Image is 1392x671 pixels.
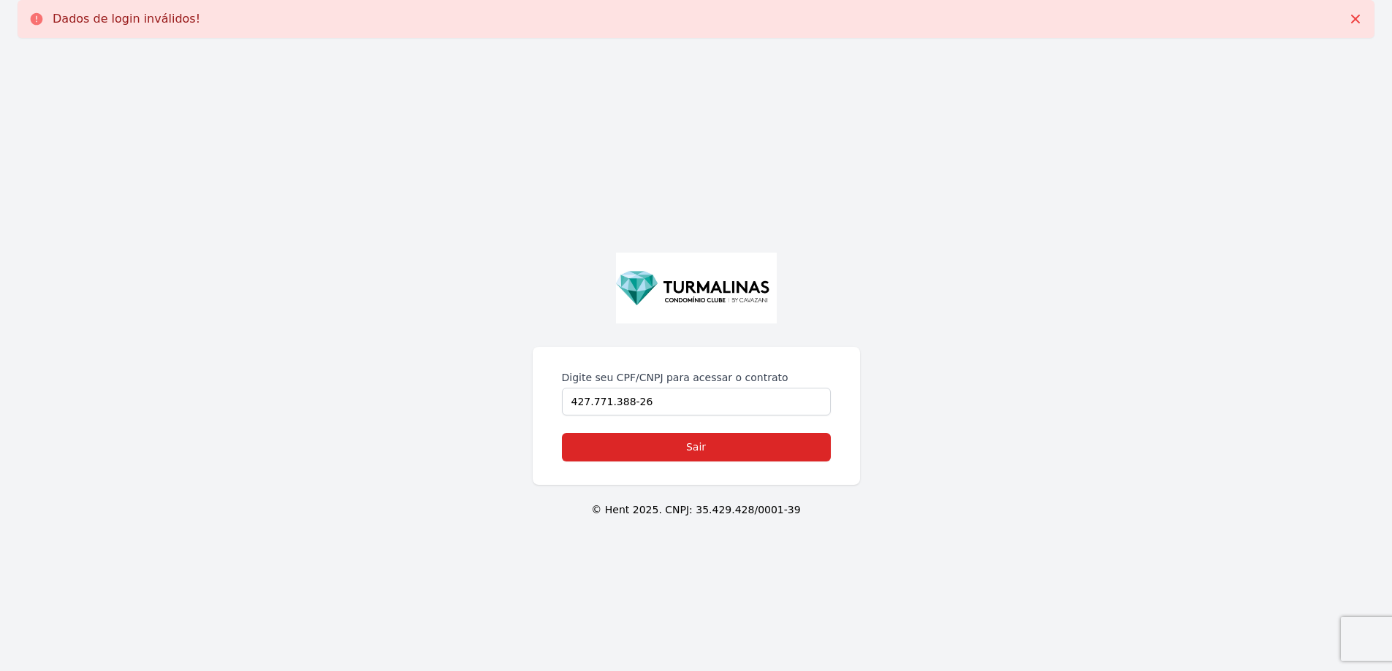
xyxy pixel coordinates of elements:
[53,12,200,26] p: Dados de login inválidos!
[562,433,831,461] a: Sair
[562,388,831,415] input: Digite seu CPF ou CNPJ
[616,253,777,324] img: Captura%20de%20tela%202025-06-03%20144524.jpg
[23,502,1369,518] p: © Hent 2025. CNPJ: 35.429.428/0001-39
[562,370,831,385] label: Digite seu CPF/CNPJ para acessar o contrato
